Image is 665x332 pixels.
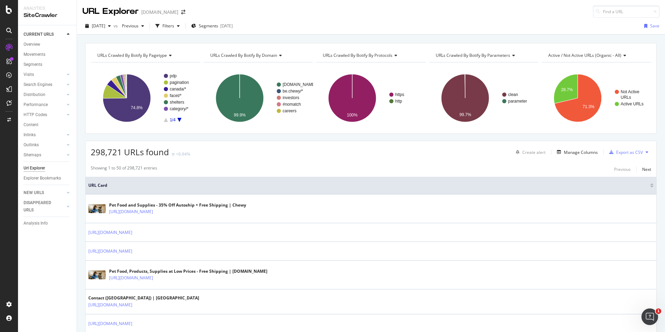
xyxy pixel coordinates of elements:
[24,101,48,108] div: Performance
[24,189,44,196] div: NEW URLS
[24,51,72,58] a: Movements
[429,68,539,128] svg: A chart.
[583,104,594,109] text: 71.3%
[24,121,72,129] a: Content
[656,308,661,314] span: 1
[283,95,299,100] text: investors
[24,51,45,58] div: Movements
[548,52,621,58] span: Active / Not Active URLs (organic - all)
[88,295,199,301] div: Contact ([GEOGRAPHIC_DATA]) | [GEOGRAPHIC_DATA]
[24,91,45,98] div: Distribution
[642,165,651,173] button: Next
[508,92,518,97] text: clean
[395,92,404,97] text: https
[347,113,358,117] text: 100%
[24,61,72,68] a: Segments
[109,274,153,281] a: [URL][DOMAIN_NAME]
[88,229,132,236] a: [URL][DOMAIN_NAME]
[170,73,177,78] text: pdp
[606,147,643,158] button: Export as CSV
[564,149,598,155] div: Manage Columns
[109,202,246,208] div: Pet Food and Supplies - 35% Off Autoship + Free Shipping | Chewy
[91,68,200,128] svg: A chart.
[91,146,169,158] span: 298,721 URLs found
[119,20,147,32] button: Previous
[176,151,190,157] div: +0.94%
[616,149,643,155] div: Export as CSV
[119,23,139,29] span: Previous
[542,68,651,128] svg: A chart.
[316,68,426,128] svg: A chart.
[82,20,114,32] button: [DATE]
[209,50,307,61] h4: URLs Crawled By Botify By domain
[621,89,639,94] text: Not Active
[91,165,157,173] div: Showing 1 to 50 of 298,721 entries
[395,99,402,104] text: http
[434,50,532,61] h4: URLs Crawled By Botify By parameters
[109,208,153,215] a: [URL][DOMAIN_NAME]
[283,108,296,113] text: careers
[24,81,52,88] div: Search Engines
[204,68,313,128] svg: A chart.
[24,61,42,68] div: Segments
[323,52,392,58] span: URLs Crawled By Botify By protocols
[593,6,659,18] input: Find a URL
[170,106,188,111] text: category/*
[24,71,34,78] div: Visits
[24,199,59,214] div: DISAPPEARED URLS
[24,199,65,214] a: DISAPPEARED URLS
[614,165,631,173] button: Previous
[96,50,194,61] h4: URLs Crawled By Botify By pagetype
[188,20,236,32] button: Segments[DATE]
[24,189,65,196] a: NEW URLS
[199,23,218,29] span: Segments
[170,80,189,85] text: pagination
[513,147,546,158] button: Create alert
[92,23,105,29] span: 2025 Sep. 6th
[24,41,72,48] a: Overview
[24,31,65,38] a: CURRENT URLS
[109,268,267,274] div: Pet Food, Products, Supplies at Low Prices - Free Shipping | [DOMAIN_NAME]
[24,91,65,98] a: Distribution
[554,148,598,156] button: Manage Columns
[88,270,106,279] img: main image
[97,52,167,58] span: URLs Crawled By Botify By pagetype
[24,175,61,182] div: Explorer Bookmarks
[547,50,645,61] h4: Active / Not Active URLs
[24,41,40,48] div: Overview
[561,87,573,92] text: 28.7%
[170,100,184,105] text: shelters
[621,95,631,100] text: URLs
[153,20,183,32] button: Filters
[24,121,38,129] div: Content
[24,131,36,139] div: Inlinks
[459,112,471,117] text: 99.7%
[641,308,658,325] iframe: Intercom live chat
[24,6,71,11] div: Analytics
[24,165,45,172] div: Url Explorer
[141,9,178,16] div: [DOMAIN_NAME]
[24,81,65,88] a: Search Engines
[24,11,71,19] div: SiteCrawler
[614,166,631,172] div: Previous
[88,320,132,327] a: [URL][DOMAIN_NAME]
[641,20,659,32] button: Save
[24,31,54,38] div: CURRENT URLS
[170,87,186,91] text: canada/*
[24,175,72,182] a: Explorer Bookmarks
[283,82,316,87] text: [DOMAIN_NAME]
[24,111,47,119] div: HTTP Codes
[24,111,65,119] a: HTTP Codes
[283,89,303,94] text: be.chewy/*
[24,131,65,139] a: Inlinks
[24,220,48,227] div: Analysis Info
[172,153,175,155] img: Equal
[642,166,651,172] div: Next
[170,117,176,122] text: 1/4
[220,23,233,29] div: [DATE]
